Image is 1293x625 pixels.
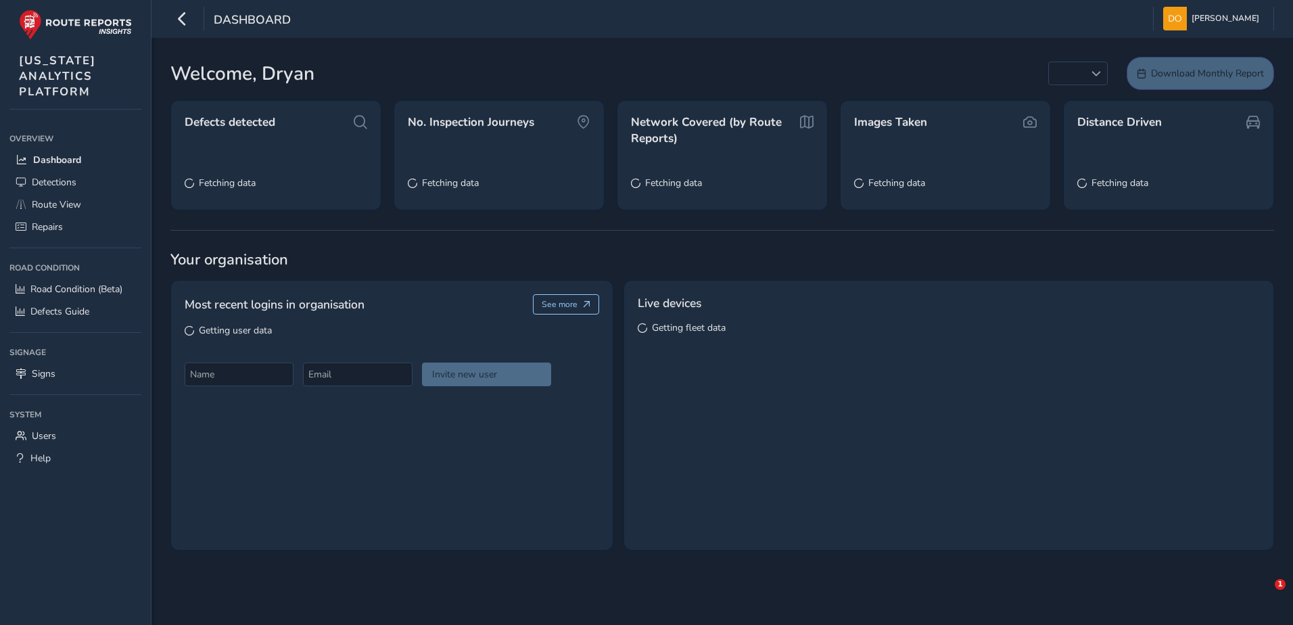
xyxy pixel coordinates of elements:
span: [US_STATE] ANALYTICS PLATFORM [19,53,96,99]
span: Road Condition (Beta) [30,283,122,296]
div: Overview [9,129,141,149]
a: Signs [9,363,141,385]
span: Getting user data [199,324,272,337]
span: Network Covered (by Route Reports) [631,114,795,146]
span: Getting fleet data [652,321,726,334]
span: Users [32,430,56,442]
span: Dashboard [214,11,291,30]
img: diamond-layout [1163,7,1187,30]
button: [PERSON_NAME] [1163,7,1264,30]
span: [PERSON_NAME] [1192,7,1259,30]
span: Fetching data [868,177,925,189]
span: Route View [32,198,81,211]
img: rr logo [19,9,132,40]
span: 1 [1275,579,1286,590]
span: Your organisation [170,250,1274,270]
span: Detections [32,176,76,189]
span: See more [542,299,578,310]
iframe: Intercom live chat [1247,579,1279,611]
span: Defects Guide [30,305,89,318]
div: Signage [9,342,141,363]
input: Name [185,363,293,386]
a: Help [9,447,141,469]
a: Users [9,425,141,447]
span: Signs [32,367,55,380]
span: Dashboard [33,154,81,166]
span: No. Inspection Journeys [408,114,534,131]
span: Repairs [32,221,63,233]
span: Images Taken [854,114,927,131]
span: Fetching data [199,177,256,189]
div: Road Condition [9,258,141,278]
a: Defects Guide [9,300,141,323]
span: Welcome, Dryan [170,60,314,88]
a: Repairs [9,216,141,238]
span: Defects detected [185,114,275,131]
span: Live devices [638,294,701,312]
span: Help [30,452,51,465]
a: Dashboard [9,149,141,171]
div: System [9,404,141,425]
span: Fetching data [1091,177,1148,189]
input: Email [303,363,412,386]
a: Route View [9,193,141,216]
a: Road Condition (Beta) [9,278,141,300]
span: Fetching data [422,177,479,189]
span: Fetching data [645,177,702,189]
span: Distance Driven [1077,114,1162,131]
span: Most recent logins in organisation [185,296,365,313]
a: Detections [9,171,141,193]
button: See more [533,294,600,315]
